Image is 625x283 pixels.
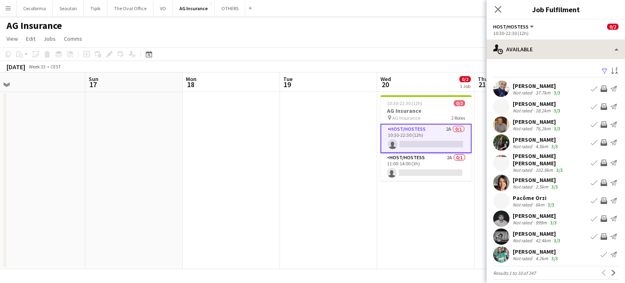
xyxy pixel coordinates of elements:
span: 21 [476,80,488,89]
span: 0/2 [607,24,618,30]
app-skills-label: 3/3 [554,107,560,114]
app-skills-label: 3/3 [551,143,558,149]
div: 2.5km [534,184,550,190]
div: [PERSON_NAME] [513,248,559,255]
div: [PERSON_NAME] [513,176,559,184]
app-skills-label: 3/3 [554,125,560,132]
div: [PERSON_NAME] [PERSON_NAME] [513,152,588,167]
div: 42.4km [534,237,552,244]
span: Thu [478,75,488,83]
div: 1 Job [460,83,470,89]
div: 37.7km [534,90,552,96]
button: The Oval Office [107,0,153,16]
button: VO [153,0,173,16]
app-skills-label: 3/3 [548,202,554,208]
div: 10:30-22:30 (12h) [493,30,618,36]
app-skills-label: 3/3 [551,184,558,190]
button: Seauton [53,0,84,16]
span: AG Insurance [392,115,420,121]
span: Edit [26,35,35,42]
div: 4.5km [534,143,550,149]
span: Week 33 [27,64,47,70]
app-skills-label: 3/3 [550,219,557,226]
a: Jobs [40,33,59,44]
span: Tue [283,75,293,83]
div: 999m [534,219,549,226]
div: Not rated [513,143,534,149]
div: [PERSON_NAME] [513,230,562,237]
h3: AG Insurance [380,107,472,114]
a: Edit [23,33,39,44]
div: Not rated [513,237,534,244]
div: 4.2km [534,255,550,261]
div: Not rated [513,167,534,173]
span: Comms [64,35,82,42]
button: Host/Hostess [493,24,535,30]
div: [PERSON_NAME] [513,82,562,90]
span: View [7,35,18,42]
span: 19 [282,80,293,89]
app-job-card: 10:30-22:30 (12h)0/2AG Insurance AG Insurance2 RolesHost/Hostess2A0/110:30-22:30 (12h) Host/Hoste... [380,95,472,181]
div: 76.2km [534,125,552,132]
span: Jobs [44,35,56,42]
div: [PERSON_NAME] [513,212,558,219]
div: CEST [50,64,61,70]
span: Results 1 to 10 of 247 [493,270,536,276]
div: Pacôme Orzi [513,194,556,202]
button: Cecoforma [17,0,53,16]
span: Mon [186,75,197,83]
button: AG Insurance [173,0,215,16]
div: Not rated [513,184,534,190]
a: View [3,33,21,44]
app-skills-label: 3/3 [554,237,560,244]
span: 20 [379,80,391,89]
div: [PERSON_NAME] [513,100,562,107]
div: Available [487,39,625,59]
a: Comms [61,33,85,44]
span: 10:30-22:30 (12h) [387,100,422,106]
button: Tipik [84,0,107,16]
span: 0/2 [459,76,471,82]
div: Not rated [513,255,534,261]
app-skills-label: 3/3 [556,167,563,173]
h3: Job Fulfilment [487,4,625,15]
div: [PERSON_NAME] [513,136,559,143]
span: Wed [380,75,391,83]
app-card-role: Host/Hostess2A0/110:30-22:30 (12h) [380,124,472,153]
div: Not rated [513,107,534,114]
span: Host/Hostess [493,24,529,30]
span: 2 Roles [451,115,465,121]
span: 17 [87,80,98,89]
div: Not rated [513,202,534,208]
h1: AG Insurance [7,20,62,32]
div: 28.2km [534,107,552,114]
span: 0/2 [454,100,465,106]
span: 18 [185,80,197,89]
div: Not rated [513,90,534,96]
div: Not rated [513,125,534,132]
app-card-role: Host/Hostess2A0/111:00-14:00 (3h) [380,153,472,181]
div: Not rated [513,219,534,226]
div: [PERSON_NAME] [513,118,562,125]
div: [DATE] [7,63,25,71]
button: OTHERS [215,0,245,16]
app-skills-label: 3/3 [554,90,560,96]
div: 6km [534,202,546,208]
span: Sun [89,75,98,83]
app-skills-label: 3/3 [551,255,558,261]
div: 102.9km [534,167,555,173]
